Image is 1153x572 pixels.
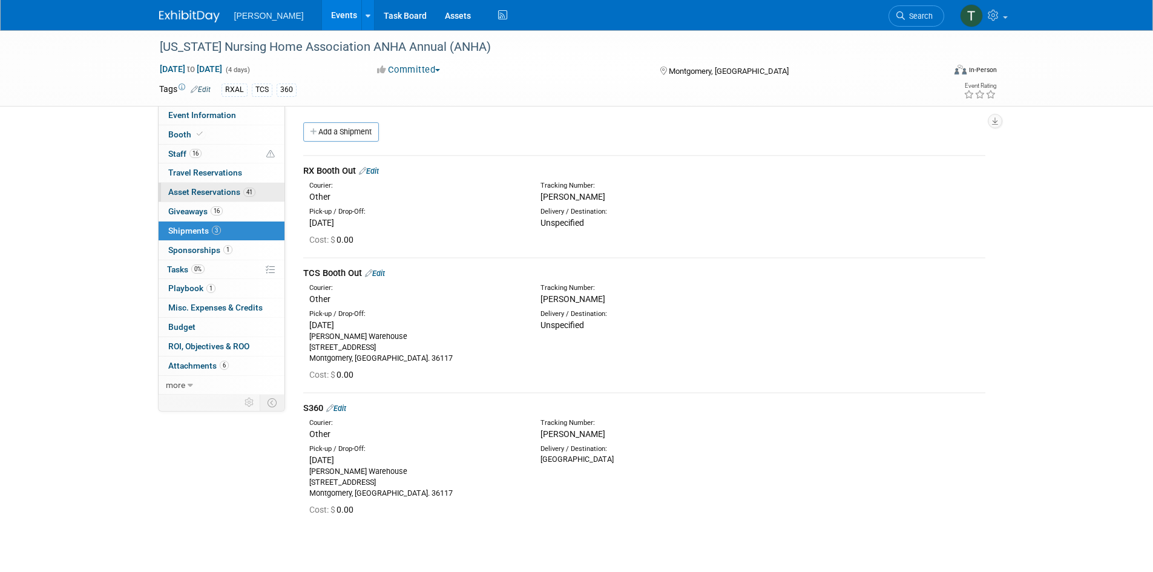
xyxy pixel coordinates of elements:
span: Shipments [168,226,221,235]
a: Tasks0% [159,260,284,279]
a: ROI, Objectives & ROO [159,337,284,356]
div: Tracking Number: [540,418,812,428]
div: [PERSON_NAME] Warehouse [STREET_ADDRESS] Montgomery, [GEOGRAPHIC_DATA]. 36117 [309,331,522,364]
span: 1 [206,284,215,293]
span: Sponsorships [168,245,232,255]
span: Cost: $ [309,235,337,245]
span: [PERSON_NAME] [540,294,605,304]
div: Courier: [309,181,522,191]
div: RX Booth Out [303,165,985,177]
img: Format-Inperson.png [954,65,967,74]
span: Travel Reservations [168,168,242,177]
div: Pick-up / Drop-Off: [309,309,522,319]
td: Toggle Event Tabs [260,395,284,410]
span: 16 [189,149,202,158]
div: Delivery / Destination: [540,207,754,217]
div: Tracking Number: [540,283,812,293]
span: 1 [223,245,232,254]
span: Booth [168,130,205,139]
td: Personalize Event Tab Strip [239,395,260,410]
span: Unspecified [540,320,584,330]
span: Search [905,12,933,21]
span: [PERSON_NAME] [540,429,605,439]
div: Other [309,293,522,305]
div: RXAL [222,84,248,96]
a: Event Information [159,106,284,125]
a: Staff16 [159,145,284,163]
a: Misc. Expenses & Credits [159,298,284,317]
a: Edit [365,269,385,278]
span: Asset Reservations [168,187,255,197]
div: In-Person [968,65,997,74]
div: [DATE] [309,319,522,331]
div: Pick-up / Drop-Off: [309,207,522,217]
span: 0% [191,265,205,274]
a: Playbook1 [159,279,284,298]
div: Delivery / Destination: [540,309,754,319]
span: Unspecified [540,218,584,228]
a: more [159,376,284,395]
span: Potential Scheduling Conflict -- at least one attendee is tagged in another overlapping event. [266,149,275,160]
span: 16 [211,206,223,215]
div: [DATE] [309,217,522,229]
span: 6 [220,361,229,370]
span: [DATE] [DATE] [159,64,223,74]
span: 0.00 [309,235,358,245]
a: Booth [159,125,284,144]
span: 41 [243,188,255,197]
span: ROI, Objectives & ROO [168,341,249,351]
a: Budget [159,318,284,337]
a: Travel Reservations [159,163,284,182]
div: [GEOGRAPHIC_DATA] [540,454,754,465]
div: Delivery / Destination: [540,444,754,454]
td: Tags [159,83,211,97]
span: 0.00 [309,370,358,380]
span: 3 [212,226,221,235]
a: Sponsorships1 [159,241,284,260]
a: Edit [326,404,346,413]
a: Shipments3 [159,222,284,240]
span: 0.00 [309,505,358,514]
span: Giveaways [168,206,223,216]
button: Committed [373,64,445,76]
div: Other [309,191,522,203]
i: Booth reservation complete [197,131,203,137]
span: Misc. Expenses & Credits [168,303,263,312]
div: Courier: [309,418,522,428]
div: Courier: [309,283,522,293]
div: [DATE] [309,454,522,466]
div: [US_STATE] Nursing Home Association ANHA Annual (ANHA) [156,36,926,58]
span: Budget [168,322,195,332]
a: Attachments6 [159,357,284,375]
div: Pick-up / Drop-Off: [309,444,522,454]
div: TCS [252,84,272,96]
span: Attachments [168,361,229,370]
div: [PERSON_NAME] Warehouse [STREET_ADDRESS] Montgomery, [GEOGRAPHIC_DATA]. 36117 [309,466,522,499]
a: Add a Shipment [303,122,379,142]
span: Staff [168,149,202,159]
div: Event Format [873,63,997,81]
span: [PERSON_NAME] [234,11,304,21]
a: Asset Reservations41 [159,183,284,202]
div: Event Rating [964,83,996,89]
span: Cost: $ [309,370,337,380]
div: Tracking Number: [540,181,812,191]
div: TCS Booth Out [303,267,985,280]
span: Cost: $ [309,505,337,514]
a: Search [889,5,944,27]
div: Other [309,428,522,440]
span: to [185,64,197,74]
a: Edit [359,166,379,176]
a: Giveaways16 [159,202,284,221]
span: more [166,380,185,390]
img: Traci Varon [960,4,983,27]
span: (4 days) [225,66,250,74]
span: Event Information [168,110,236,120]
img: ExhibitDay [159,10,220,22]
a: Edit [191,85,211,94]
span: [PERSON_NAME] [540,192,605,202]
span: Tasks [167,265,205,274]
div: S360 [303,402,985,415]
div: 360 [277,84,297,96]
span: Montgomery, [GEOGRAPHIC_DATA] [669,67,789,76]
